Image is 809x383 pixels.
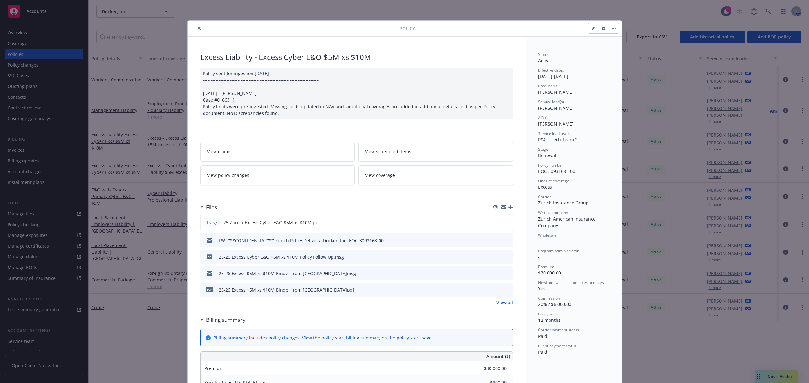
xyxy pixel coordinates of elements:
[207,148,232,155] span: View claims
[204,365,224,371] span: Premium
[538,168,575,174] span: EOC 3093168 - 00
[469,364,510,373] input: 0.00
[200,52,513,62] div: Excess Liability - Excess Cyber E&O $5M xs $10M
[538,296,560,301] span: Commission
[538,301,571,307] span: 20% / $6,000.00
[538,264,554,269] span: Premium
[538,233,558,238] span: Wholesaler
[538,349,547,355] span: Paid
[538,343,576,349] span: Client payment status
[538,68,609,80] div: [DATE] - [DATE]
[195,25,203,32] button: close
[538,99,564,104] span: Service lead(s)
[538,131,570,136] span: Service lead team
[538,248,579,254] span: Program administrator
[495,237,500,244] button: download file
[200,165,355,185] a: View policy changes
[538,333,547,339] span: Paid
[219,254,344,260] div: 25-26 Excess Cyber E&O $5M xs $10M Policy Follow Up.msg
[538,178,569,184] span: Lines of coverage
[538,147,548,152] span: Stage
[538,152,556,158] span: Renewal
[223,219,320,226] span: 25 Zurich Excess Cyber E&O $5M xs $10M.pdf
[206,316,246,324] h3: Billing summary
[538,210,568,215] span: Writing company
[200,142,355,162] a: View claims
[494,219,499,226] button: download file
[365,172,395,179] span: View coverage
[207,172,249,179] span: View policy changes
[538,89,574,95] span: [PERSON_NAME]
[538,280,604,285] span: Newfront will file state taxes and fees
[365,148,411,155] span: View scheduled items
[505,254,510,260] button: preview file
[538,311,558,317] span: Policy term
[538,327,579,333] span: Carrier payment status
[358,165,513,185] a: View coverage
[200,68,513,119] div: Policy sent for ingestion [DATE] ----------------------------------------------------------------...
[538,121,574,127] span: [PERSON_NAME]
[505,237,510,244] button: preview file
[358,142,513,162] a: View scheduled items
[538,286,545,292] span: Yes
[538,238,540,244] span: -
[399,25,415,32] span: Policy
[206,203,217,211] h3: Files
[496,299,513,306] a: View all
[495,286,500,293] button: download file
[538,194,551,199] span: Carrier
[538,216,597,228] span: Zurich American Insurance Company
[504,219,510,226] button: preview file
[538,68,564,73] span: Effective dates
[505,270,510,277] button: preview file
[538,52,549,57] span: Status
[200,316,246,324] div: Billing summary
[213,334,433,341] div: Billing summary includes policy changes. View the policy start billing summary on the .
[538,162,563,168] span: Policy number
[538,83,559,89] span: Producer(s)
[538,317,561,323] span: 12 months
[200,203,217,211] div: Files
[219,270,356,277] div: 25-26 Excess $5M xs $10M Binder from [GEOGRAPHIC_DATA]msg
[495,254,500,260] button: download file
[495,270,500,277] button: download file
[538,137,578,143] span: P&C - Tech Team 2
[538,184,609,190] div: Excess
[505,286,510,293] button: preview file
[538,200,589,206] span: Zurich Insurance Group
[206,287,213,292] span: pdf
[206,220,218,225] span: Policy
[538,270,561,276] span: $30,000.00
[538,57,551,63] span: Active
[397,335,432,341] a: policy start page
[538,105,574,111] span: [PERSON_NAME]
[486,353,510,360] span: Amount ($)
[538,115,548,121] span: AC(s)
[538,254,540,260] span: -
[219,286,354,293] div: 25-26 Excess $5M xs $10M Binder from [GEOGRAPHIC_DATA]pdf
[219,237,384,244] div: FW: ***CONFIDENTIAL*** Zurich Policy Delivery: Docker, Inc. EOC-3093168-00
